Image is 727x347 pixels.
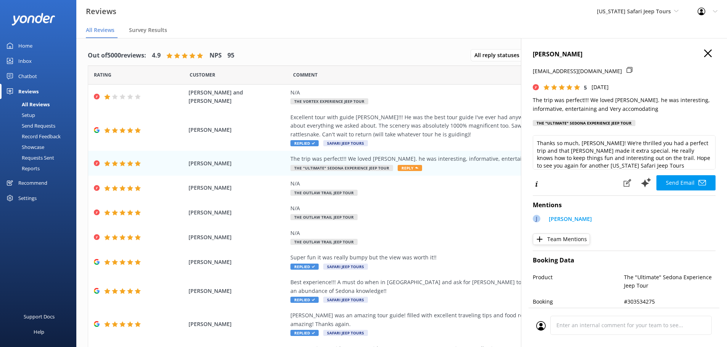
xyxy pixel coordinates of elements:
span: [PERSON_NAME] [189,233,287,241]
span: Date [94,71,111,78]
span: The "Ultimate" Sedona Experience Jeep Tour [290,165,393,171]
div: Showcase [5,142,44,152]
span: Survey Results [129,26,167,34]
h4: 95 [227,51,234,61]
span: Safari Jeep Tours [323,330,368,336]
a: Send Requests [5,120,76,131]
span: [PERSON_NAME] [189,287,287,295]
h4: NPS [210,51,222,61]
span: All reply statuses [474,51,524,59]
div: N/A [290,179,638,188]
span: Replied [290,330,319,336]
div: Excellent tour with guide [PERSON_NAME]!!! He was the best tour guide I've ever had anywhere. Ver... [290,113,638,139]
a: Showcase [5,142,76,152]
div: Home [18,38,32,53]
span: Question [293,71,318,78]
div: Recommend [18,175,47,190]
p: [EMAIL_ADDRESS][DOMAIN_NAME] [533,67,622,75]
div: Send Requests [5,120,55,131]
h4: [PERSON_NAME] [533,50,716,59]
span: The Vortex Experience Jeep Tour [290,98,368,104]
img: yonder-white-logo.png [11,13,55,26]
span: [PERSON_NAME] [189,320,287,328]
span: [PERSON_NAME] [189,258,287,266]
div: All Reviews [5,99,50,110]
span: Replied [290,140,319,146]
button: Send Email [656,175,716,190]
h4: Booking Data [533,256,716,265]
span: The Outlaw Trail Jeep Tour [290,239,358,245]
span: The Outlaw Trail Jeep Tour [290,190,358,196]
p: #303534275 [624,297,716,306]
p: Booking [533,297,624,306]
textarea: Thanks so much, [PERSON_NAME]! We’re thrilled you had a perfect trip and that [PERSON_NAME] made ... [533,135,716,170]
a: All Reviews [5,99,76,110]
h3: Reviews [86,5,116,18]
span: Safari Jeep Tours [323,140,368,146]
h4: Out of 5000 reviews: [88,51,146,61]
span: Safari Jeep Tours [323,297,368,303]
p: [DATE] [592,83,609,91]
span: All Reviews [86,26,114,34]
div: [PERSON_NAME] was an amazing tour guide! filled with excellent traveling tips and food recommenda... [290,311,638,328]
img: user_profile.svg [536,321,546,331]
span: Safari Jeep Tours [323,264,368,270]
div: The "Ultimate" Sedona Experience Jeep Tour [533,120,635,126]
div: Support Docs [24,309,55,324]
div: Record Feedback [5,131,61,142]
span: The Outlaw Trail Jeep Tour [290,214,358,220]
span: Date [190,71,215,78]
div: Inbox [18,53,32,69]
span: Replied [290,297,319,303]
p: The trip was perfect!!! We loved [PERSON_NAME]. he was interesting, informative, entertaining and... [533,96,716,113]
span: Reply [398,165,422,171]
a: Setup [5,110,76,120]
div: N/A [290,88,638,97]
div: Reviews [18,84,39,99]
div: Setup [5,110,35,120]
div: Super fun it was really bumpy but the view was worth it!! [290,253,638,262]
div: Reports [5,163,40,174]
span: 5 [584,84,587,91]
span: [PERSON_NAME] [189,208,287,217]
p: Product [533,273,624,290]
span: [US_STATE] Safari Jeep Tours [597,8,671,15]
div: Best experience!!! A must do when in [GEOGRAPHIC_DATA] and ask for [PERSON_NAME] to be your tour ... [290,278,638,295]
a: Reports [5,163,76,174]
div: Requests Sent [5,152,54,163]
span: [PERSON_NAME] and [PERSON_NAME] [189,88,287,106]
h4: Mentions [533,200,716,210]
div: Chatbot [18,69,37,84]
span: Replied [290,264,319,270]
span: [PERSON_NAME] [189,159,287,168]
span: [PERSON_NAME] [189,126,287,134]
div: Settings [18,190,37,206]
a: Record Feedback [5,131,76,142]
div: N/A [290,229,638,237]
h4: 4.9 [152,51,161,61]
button: Close [704,50,712,58]
div: The trip was perfect!!! We loved [PERSON_NAME]. he was interesting, informative, entertaining and... [290,155,638,163]
div: J [533,215,540,222]
a: Requests Sent [5,152,76,163]
span: [PERSON_NAME] [189,184,287,192]
div: Help [34,324,44,339]
p: [PERSON_NAME] [549,215,592,223]
button: Team Mentions [533,233,590,245]
p: The "Ultimate" Sedona Experience Jeep Tour [624,273,716,290]
a: [PERSON_NAME] [545,215,592,225]
div: N/A [290,204,638,213]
